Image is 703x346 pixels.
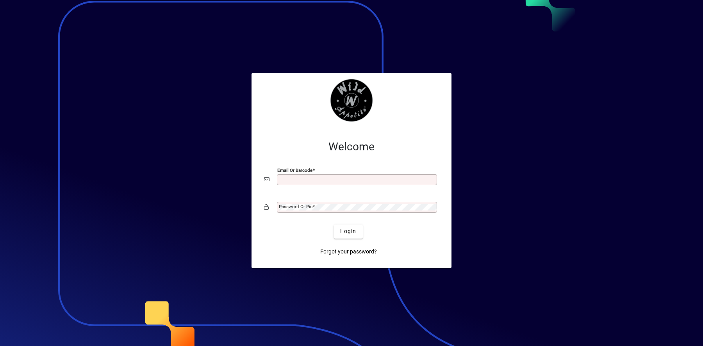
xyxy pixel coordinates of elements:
span: Login [340,227,356,235]
h2: Welcome [264,140,439,153]
span: Forgot your password? [320,248,377,256]
button: Login [334,225,362,239]
mat-label: Email or Barcode [277,167,312,173]
mat-label: Password or Pin [279,204,312,209]
a: Forgot your password? [317,245,380,259]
